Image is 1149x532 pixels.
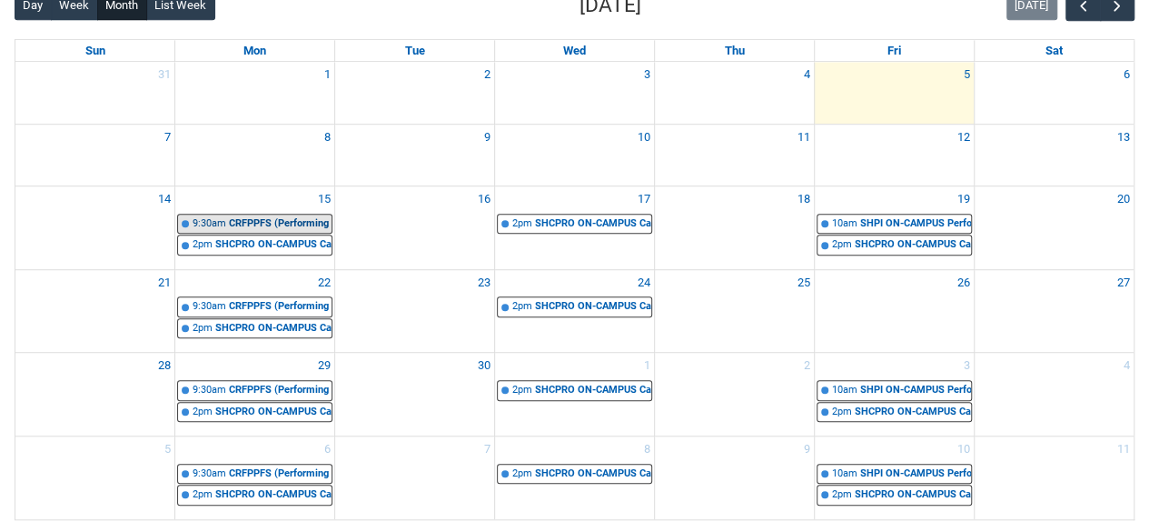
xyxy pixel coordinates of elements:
[161,437,174,462] a: Go to October 5, 2025
[1114,437,1134,462] a: Go to October 11, 2025
[480,62,494,87] a: Go to September 2, 2025
[321,62,334,87] a: Go to September 1, 2025
[495,269,655,353] td: Go to September 24, 2025
[794,186,814,212] a: Go to September 18, 2025
[832,405,852,420] div: 2pm
[974,353,1134,437] td: Go to October 4, 2025
[1120,353,1134,378] a: Go to October 4, 2025
[229,383,332,398] div: CRFPPFS (Performing Arts) ON-CAMPUS Professional portfolio | Studio 3 ([PERSON_NAME] St.) (capaci...
[800,437,814,462] a: Go to October 9, 2025
[1114,270,1134,296] a: Go to September 27, 2025
[193,487,213,503] div: 2pm
[193,237,213,253] div: 2pm
[814,353,974,437] td: Go to October 3, 2025
[1042,40,1066,62] a: Saturday
[314,270,334,296] a: Go to September 22, 2025
[954,270,974,296] a: Go to September 26, 2025
[535,383,651,398] div: SHCPRO ON-CAMPUS Capstone Production Part 2 | Black Box ([PERSON_NAME] St.) (capacity x40ppl) | [...
[193,299,226,315] div: 9:30am
[335,124,495,186] td: Go to September 9, 2025
[335,353,495,437] td: Go to September 30, 2025
[634,186,654,212] a: Go to September 17, 2025
[832,216,857,232] div: 10am
[314,186,334,212] a: Go to September 15, 2025
[512,383,532,398] div: 2pm
[474,353,494,378] a: Go to September 30, 2025
[512,467,532,482] div: 2pm
[654,437,814,519] td: Go to October 9, 2025
[154,270,174,296] a: Go to September 21, 2025
[512,216,532,232] div: 2pm
[193,405,213,420] div: 2pm
[794,125,814,150] a: Go to September 11, 2025
[512,299,532,315] div: 2pm
[474,270,494,296] a: Go to September 23, 2025
[474,186,494,212] a: Go to September 16, 2025
[855,237,971,253] div: SHCPRO ON-CAMPUS Capstone Production Part 2 | Black Box ([PERSON_NAME] St.) (capacity x40ppl) | [...
[832,237,852,253] div: 2pm
[860,383,971,398] div: SHPI ON-CAMPUS Performance Innovation GROUP 3 | Studio 9 ([PERSON_NAME]. L1) (capacity x20ppl) | ...
[855,405,971,420] div: SHCPRO ON-CAMPUS Capstone Production Part 2 | Black Box ([PERSON_NAME] St.) (capacity x40ppl) | [...
[535,299,651,315] div: SHCPRO ON-CAMPUS Capstone Production Part 2 | Black Box ([PERSON_NAME] St.) (capacity x40ppl) | [...
[974,186,1134,270] td: Go to September 20, 2025
[215,405,332,420] div: SHCPRO ON-CAMPUS Capstone Production Part 2 | Studio 3 ([PERSON_NAME] St.) (capacity x30ppl) | [P...
[175,353,335,437] td: Go to September 29, 2025
[720,40,748,62] a: Thursday
[229,467,332,482] div: CRFPPFS (Performing Arts) ON-CAMPUS Professional portfolio | Studio 3 ([PERSON_NAME] St.) (capaci...
[855,487,971,503] div: SHCPRO ON-CAMPUS Capstone Production Part 2 | Black Box ([PERSON_NAME] St.) (capacity x40ppl) | [...
[974,437,1134,519] td: Go to October 11, 2025
[335,62,495,124] td: Go to September 2, 2025
[15,269,175,353] td: Go to September 21, 2025
[15,353,175,437] td: Go to September 28, 2025
[480,125,494,150] a: Go to September 9, 2025
[321,125,334,150] a: Go to September 8, 2025
[814,437,974,519] td: Go to October 10, 2025
[193,383,226,398] div: 9:30am
[640,353,654,378] a: Go to October 1, 2025
[175,186,335,270] td: Go to September 15, 2025
[654,124,814,186] td: Go to September 11, 2025
[495,124,655,186] td: Go to September 10, 2025
[960,62,974,87] a: Go to September 5, 2025
[215,487,332,503] div: SHCPRO ON-CAMPUS Capstone Production Part 2 | Studio 3 ([PERSON_NAME] St.) (capacity x30ppl) | [P...
[82,40,109,62] a: Sunday
[974,269,1134,353] td: Go to September 27, 2025
[954,125,974,150] a: Go to September 12, 2025
[814,124,974,186] td: Go to September 12, 2025
[240,40,270,62] a: Monday
[495,353,655,437] td: Go to October 1, 2025
[974,124,1134,186] td: Go to September 13, 2025
[560,40,589,62] a: Wednesday
[335,186,495,270] td: Go to September 16, 2025
[954,437,974,462] a: Go to October 10, 2025
[401,40,429,62] a: Tuesday
[832,487,852,503] div: 2pm
[215,321,332,336] div: SHCPRO ON-CAMPUS Capstone Production Part 2 | Studio 3 ([PERSON_NAME] St.) (capacity x30ppl) | [P...
[193,467,226,482] div: 9:30am
[193,216,226,232] div: 9:30am
[654,186,814,270] td: Go to September 18, 2025
[15,186,175,270] td: Go to September 14, 2025
[335,437,495,519] td: Go to October 7, 2025
[954,186,974,212] a: Go to September 19, 2025
[175,124,335,186] td: Go to September 8, 2025
[814,269,974,353] td: Go to September 26, 2025
[15,124,175,186] td: Go to September 7, 2025
[654,353,814,437] td: Go to October 2, 2025
[974,62,1134,124] td: Go to September 6, 2025
[535,216,651,232] div: SHCPRO ON-CAMPUS Capstone Production Part 2 | Black Box ([PERSON_NAME] St.) (capacity x40ppl) | [...
[154,186,174,212] a: Go to September 14, 2025
[814,62,974,124] td: Go to September 5, 2025
[800,62,814,87] a: Go to September 4, 2025
[960,353,974,378] a: Go to October 3, 2025
[814,186,974,270] td: Go to September 19, 2025
[495,62,655,124] td: Go to September 3, 2025
[832,383,857,398] div: 10am
[634,125,654,150] a: Go to September 10, 2025
[1114,186,1134,212] a: Go to September 20, 2025
[15,437,175,519] td: Go to October 5, 2025
[193,321,213,336] div: 2pm
[640,437,654,462] a: Go to October 8, 2025
[634,270,654,296] a: Go to September 24, 2025
[175,437,335,519] td: Go to October 6, 2025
